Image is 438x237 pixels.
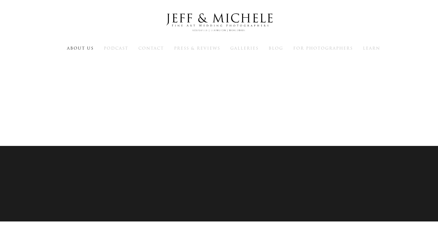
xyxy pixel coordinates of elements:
[158,8,280,37] img: Louisville Wedding Photographers - Jeff & Michele Wedding Photographers
[293,45,353,51] a: For Photographers
[269,45,283,51] a: Blog
[104,45,128,51] a: Podcast
[138,45,164,51] a: Contact
[363,45,380,51] a: Learn
[174,45,220,51] a: Press & Reviews
[230,45,259,51] a: Galleries
[67,45,94,51] a: About Us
